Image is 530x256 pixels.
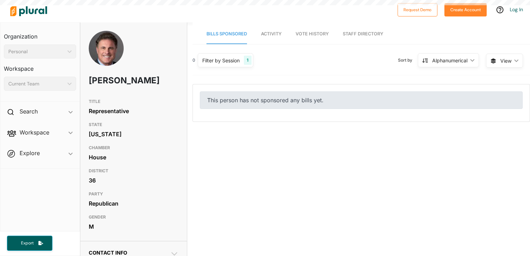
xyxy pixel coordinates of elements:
h3: GENDER [89,213,179,221]
h3: Organization [4,26,76,42]
h3: STATE [89,120,179,129]
a: Log In [510,6,523,13]
h1: [PERSON_NAME] [89,70,143,91]
div: [US_STATE] [89,129,179,139]
span: Export [16,240,38,246]
h3: PARTY [89,190,179,198]
div: Representative [89,106,179,116]
a: Staff Directory [343,24,383,44]
h3: TITLE [89,97,179,106]
div: Filter by Session [202,57,240,64]
span: Contact Info [89,250,127,256]
a: Bills Sponsored [206,24,247,44]
div: 0 [193,57,195,63]
div: M [89,221,179,232]
div: House [89,152,179,162]
div: Personal [8,48,65,55]
a: Vote History [296,24,329,44]
div: 1 [244,56,251,65]
span: Bills Sponsored [206,31,247,36]
a: Activity [261,24,282,44]
div: 36 [89,175,179,186]
h3: Workspace [4,58,76,74]
span: Activity [261,31,282,36]
button: Create Account [444,3,487,16]
span: Vote History [296,31,329,36]
button: Export [7,236,52,251]
div: This person has not sponsored any bills yet. [200,91,523,109]
h2: Search [20,108,38,115]
h3: DISTRICT [89,167,179,175]
a: Create Account [444,6,487,13]
span: Sort by [398,57,418,63]
div: Republican [89,198,179,209]
a: Request Demo [398,6,437,13]
img: Headshot of Jim Dunnigan [89,31,124,78]
span: View [500,57,511,64]
h3: CHAMBER [89,144,179,152]
div: Current Team [8,80,65,88]
div: Alphanumerical [432,57,467,64]
button: Request Demo [398,3,437,16]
